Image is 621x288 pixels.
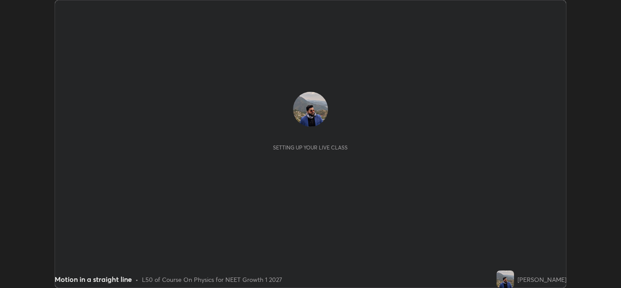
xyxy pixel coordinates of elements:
[135,275,138,284] div: •
[142,275,282,284] div: L50 of Course On Physics for NEET Growth 1 2027
[497,271,514,288] img: 32457bb2dde54d7ea7c34c8e2a2521d0.jpg
[55,274,132,285] div: Motion in a straight line
[293,92,328,127] img: 32457bb2dde54d7ea7c34c8e2a2521d0.jpg
[517,275,566,284] div: [PERSON_NAME]
[273,144,348,151] div: Setting up your live class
